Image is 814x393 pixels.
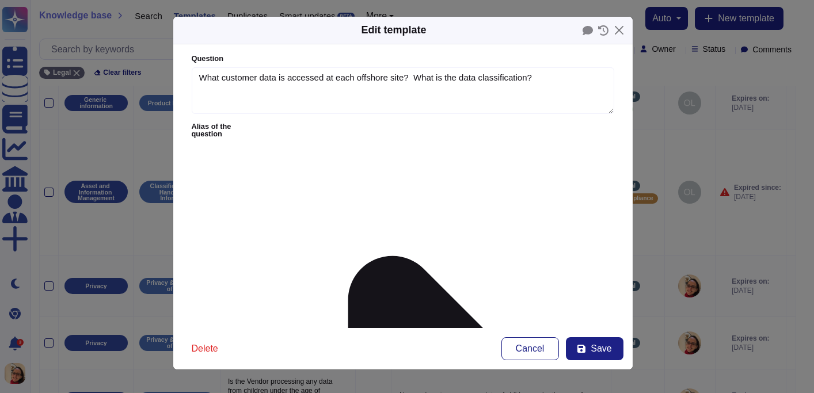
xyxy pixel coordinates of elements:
span: Delete [192,344,218,353]
div: Edit template [361,22,426,38]
button: Delete [182,337,227,360]
textarea: What customer data is accessed at each offshore site? What is the data classification? [192,67,614,115]
button: Cancel [501,337,559,360]
button: Close [610,21,628,39]
span: Save [591,344,611,353]
label: Question [192,55,614,63]
span: Cancel [516,344,545,353]
button: Save [566,337,623,360]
